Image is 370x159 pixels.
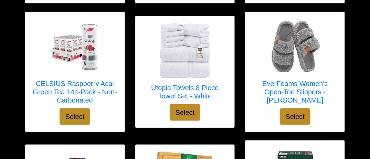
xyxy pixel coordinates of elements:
[252,79,338,104] h5: EverFoams Women's Open-Toe Slippers - [PERSON_NAME]
[60,108,91,125] button: Select
[252,19,338,108] a: EverFoams Women's Open-Toe Slippers - Fuzzy Grey EverFoams Women's Open-Toe Slippers - [PERSON_NAME]
[32,19,118,108] a: CELSIUS Raspberry Acai Green Tea 144-Pack - Non-Carbonated CELSIUS Raspberry Acai Green Tea 144-P...
[142,23,228,104] a: Utopia Towels 8 Piece Towel Set - White Utopia Towels 8 Piece Towel Set - White
[267,19,323,74] img: EverFoams Women's Open-Toe Slippers - Fuzzy Grey
[157,23,212,78] img: Utopia Towels 8 Piece Towel Set - White
[280,108,311,125] button: Select
[142,84,228,100] h5: Utopia Towels 8 Piece Towel Set - White
[32,79,118,104] h5: CELSIUS Raspberry Acai Green Tea 144-Pack - Non-Carbonated
[170,104,201,121] button: Select
[47,19,103,74] img: CELSIUS Raspberry Acai Green Tea 144-Pack - Non-Carbonated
